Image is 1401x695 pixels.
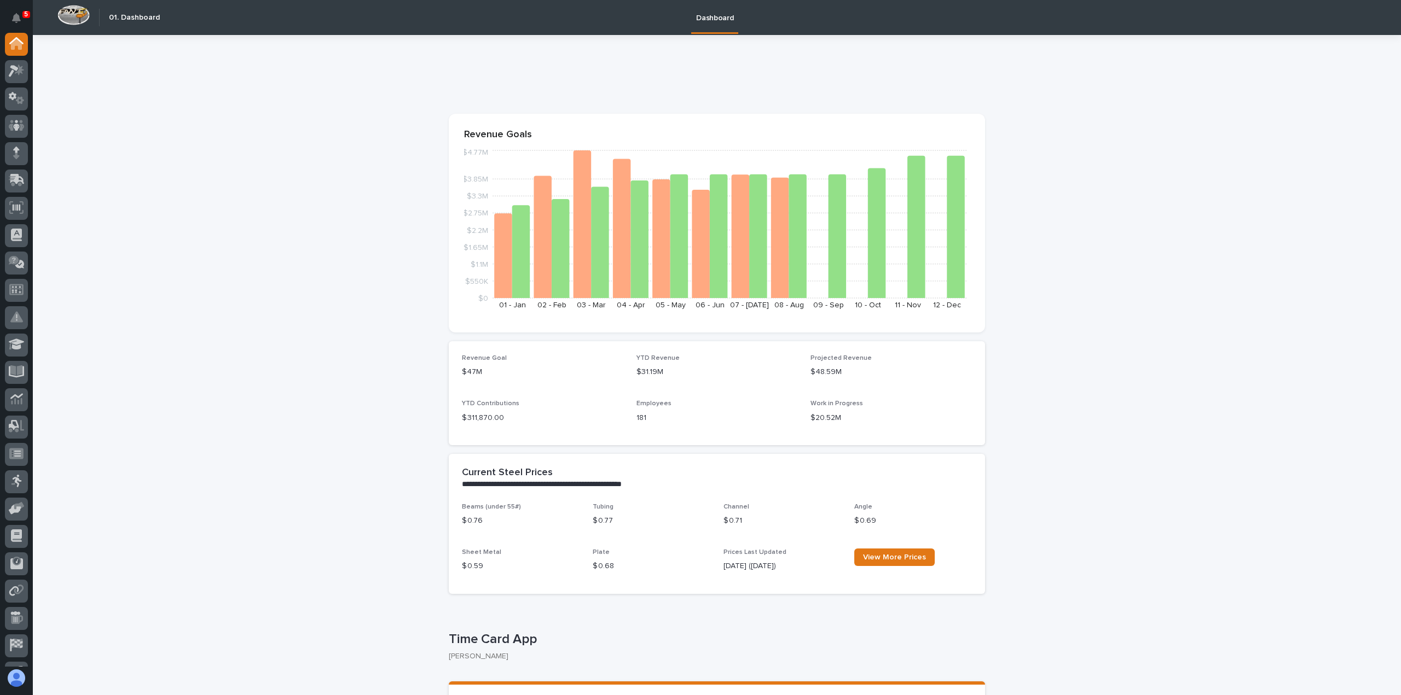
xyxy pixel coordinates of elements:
div: Notifications5 [14,13,28,31]
tspan: $1.1M [471,260,488,268]
span: Sheet Metal [462,549,501,556]
span: Tubing [593,504,613,510]
p: $ 0.59 [462,560,580,572]
text: 06 - Jun [696,301,725,309]
tspan: $3.3M [467,192,488,200]
tspan: $4.77M [462,149,488,156]
text: 01 - Jan [499,301,526,309]
span: Projected Revenue [811,355,872,361]
p: Time Card App [449,632,981,647]
h2: Current Steel Prices [462,467,553,479]
span: Prices Last Updated [723,549,786,556]
span: YTD Revenue [636,355,680,361]
text: 04 - Apr [617,301,645,309]
text: 03 - Mar [577,301,606,309]
span: Work in Progress [811,400,863,407]
tspan: $0 [478,295,488,302]
tspan: $3.85M [462,176,488,183]
span: Channel [723,504,749,510]
p: $ 0.71 [723,515,841,527]
span: YTD Contributions [462,400,519,407]
p: $ 0.76 [462,515,580,527]
p: $31.19M [636,366,798,378]
p: [DATE] ([DATE]) [723,560,841,572]
text: 09 - Sep [813,301,844,309]
tspan: $2.75M [463,209,488,217]
tspan: $2.2M [467,226,488,234]
button: users-avatar [5,667,28,690]
text: 08 - Aug [774,301,804,309]
button: Notifications [5,7,28,30]
span: Revenue Goal [462,355,507,361]
text: 02 - Feb [537,301,566,309]
h2: 01. Dashboard [109,13,160,22]
span: View More Prices [863,553,926,561]
a: View More Prices [854,548,935,566]
p: Revenue Goals [464,129,970,141]
text: 12 - Dec [933,301,961,309]
tspan: $550K [465,277,488,285]
text: 11 - Nov [895,301,921,309]
text: 07 - [DATE] [730,301,769,309]
text: 10 - Oct [855,301,881,309]
p: 181 [636,412,798,424]
img: Workspace Logo [57,5,90,25]
p: [PERSON_NAME] [449,652,976,661]
p: 5 [24,10,28,18]
span: Employees [636,400,671,407]
p: $ 0.77 [593,515,710,527]
p: $20.52M [811,412,972,424]
p: $ 0.69 [854,515,972,527]
text: 05 - May [656,301,686,309]
span: Plate [593,549,610,556]
p: $ 0.68 [593,560,710,572]
span: Angle [854,504,872,510]
tspan: $1.65M [464,243,488,251]
span: Beams (under 55#) [462,504,521,510]
p: $47M [462,366,623,378]
p: $48.59M [811,366,972,378]
p: $ 311,870.00 [462,412,623,424]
